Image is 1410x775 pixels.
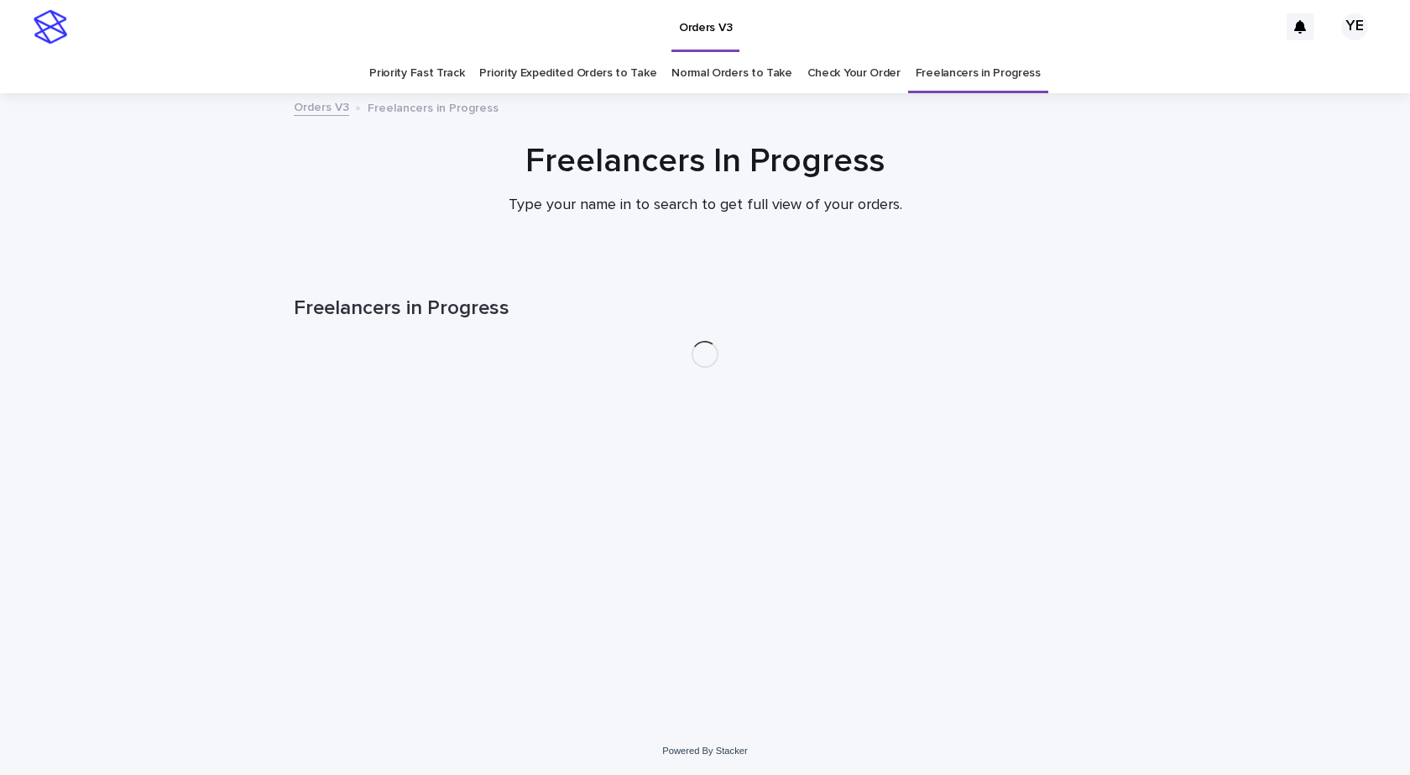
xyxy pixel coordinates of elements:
[479,54,656,93] a: Priority Expedited Orders to Take
[671,54,792,93] a: Normal Orders to Take
[294,97,349,116] a: Orders V3
[369,196,1041,215] p: Type your name in to search to get full view of your orders.
[1341,13,1368,40] div: YE
[369,54,464,93] a: Priority Fast Track
[662,746,747,756] a: Powered By Stacker
[294,141,1116,181] h1: Freelancers In Progress
[34,10,67,44] img: stacker-logo-s-only.png
[294,296,1116,321] h1: Freelancers in Progress
[807,54,901,93] a: Check Your Order
[916,54,1041,93] a: Freelancers in Progress
[368,97,499,116] p: Freelancers in Progress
